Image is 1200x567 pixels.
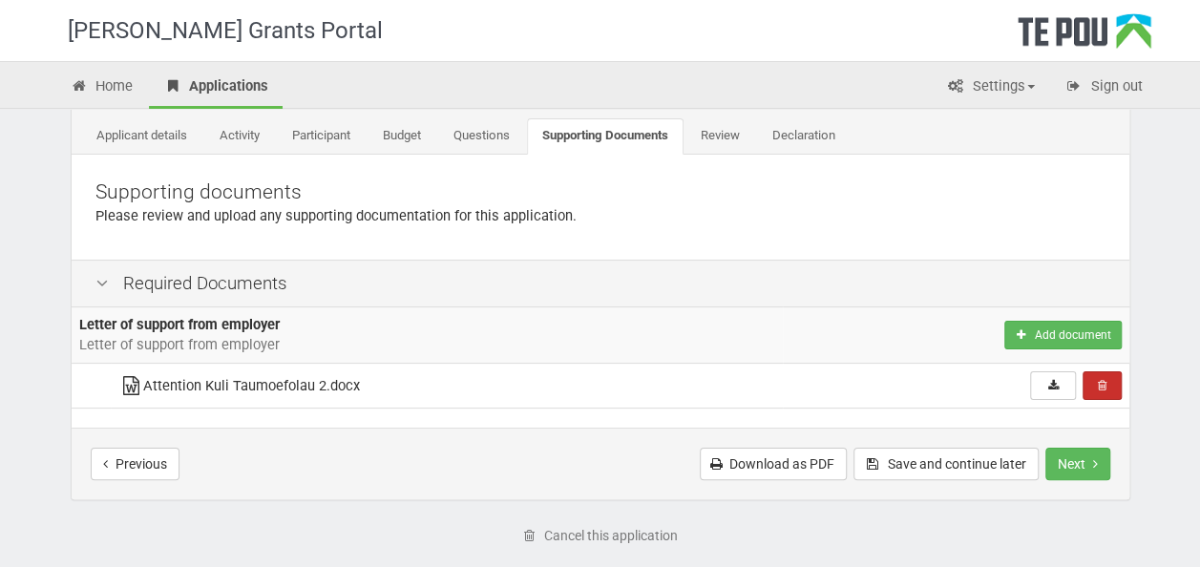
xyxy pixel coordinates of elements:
[79,336,280,353] span: Letter of support from employer
[1051,67,1157,109] a: Sign out
[853,448,1039,480] button: Save and continue later
[933,67,1049,109] a: Settings
[527,118,684,155] a: Supporting Documents
[56,67,148,109] a: Home
[757,118,851,155] a: Declaration
[95,206,1105,226] p: Please review and upload any supporting documentation for this application.
[204,118,275,155] a: Activity
[685,118,755,155] a: Review
[79,316,280,333] b: Letter of support from employer
[149,67,283,109] a: Applications
[81,118,202,155] a: Applicant details
[95,178,1105,206] p: Supporting documents
[277,118,366,155] a: Participant
[1004,321,1121,349] button: Add document
[438,118,525,155] a: Questions
[510,519,690,552] a: Cancel this application
[1018,13,1151,61] div: Te Pou Logo
[368,118,436,155] a: Budget
[111,364,782,409] td: Attention Kuli Taumoefolau 2.docx
[700,448,847,480] a: Download as PDF
[1045,448,1110,480] button: Next step
[91,448,179,480] button: Previous step
[72,260,1129,307] div: Required Documents
[1083,371,1122,400] button: Remove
